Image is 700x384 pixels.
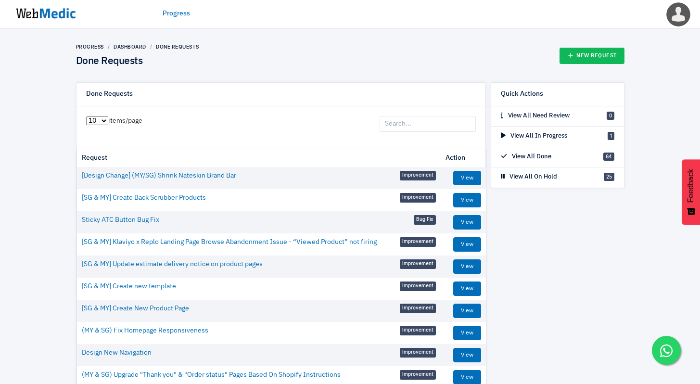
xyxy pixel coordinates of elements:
[76,55,199,68] h4: Done Requests
[453,171,481,185] a: View
[607,112,614,120] span: 0
[400,237,436,247] span: Improvement
[400,304,436,313] span: Improvement
[453,215,481,230] a: View
[400,326,436,335] span: Improvement
[82,326,208,336] a: (MY & SG) Fix Homepage Responsiveness
[82,282,176,292] a: [SG & MY] Create new template
[604,173,614,181] span: 25
[114,44,146,50] a: Dashboard
[453,282,481,296] a: View
[400,259,436,269] span: Improvement
[414,215,436,225] span: Bug Fix
[687,169,695,203] span: Feedback
[82,348,152,358] a: Design New Navigation
[501,131,567,141] p: View All In Progress
[400,348,436,358] span: Improvement
[76,44,104,50] a: Progress
[453,259,481,274] a: View
[453,326,481,340] a: View
[86,116,142,126] label: items/page
[453,193,481,207] a: View
[86,116,108,125] select: items/page
[608,132,614,140] span: 1
[400,171,436,180] span: Improvement
[82,370,341,380] a: (MY & SG) Upgrade "Thank you" & "Order status" Pages Based On Shopify Instructions
[76,43,199,51] nav: breadcrumb
[163,9,190,19] a: Progress
[501,172,557,182] p: View All On Hold
[603,153,614,161] span: 64
[453,304,481,318] a: View
[86,90,133,99] h6: Done Requests
[156,44,199,50] a: Done Requests
[380,116,476,132] input: Search...
[82,237,377,247] a: [SG & MY] Klaviyo x Replo Landing Page Browse Abandonment Issue - “Viewed Product” not firing
[400,282,436,291] span: Improvement
[82,215,159,225] a: Sticky ATC Button Bug Fix
[82,259,263,269] a: [SG & MY] Update estimate delivery notice on product pages
[441,149,486,167] th: Action
[77,149,441,167] th: Request
[501,152,551,162] p: View All Done
[560,48,624,64] a: New Request
[501,90,543,99] h6: Quick Actions
[501,111,570,121] p: View All Need Review
[682,159,700,225] button: Feedback - Show survey
[400,193,436,203] span: Improvement
[82,193,206,203] a: [SG & MY] Create Back Scrubber Products
[82,304,189,314] a: [SG & MY] Create New Product Page
[453,237,481,252] a: View
[400,370,436,380] span: Improvement
[453,348,481,362] a: View
[82,171,236,181] a: [Design Change] (MY/SG) Shrink Nateskin Brand Bar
